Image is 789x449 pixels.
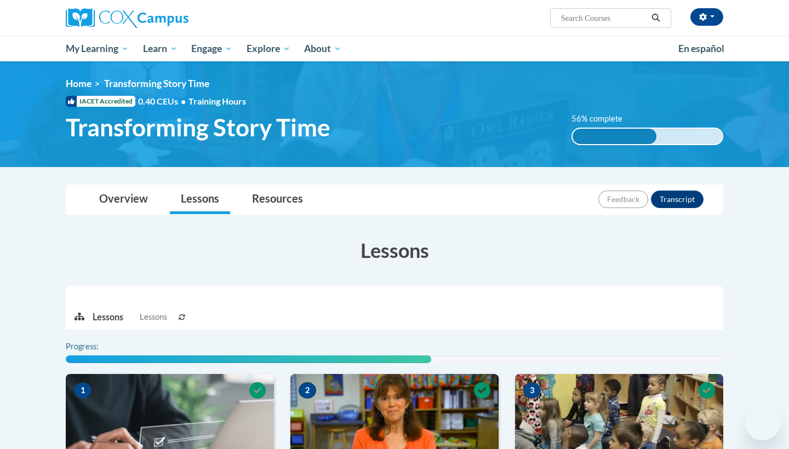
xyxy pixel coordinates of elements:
[299,382,316,399] span: 2
[66,42,129,55] span: My Learning
[678,43,724,54] span: En español
[88,185,159,214] a: Overview
[140,311,167,323] span: Lessons
[247,42,290,55] span: Explore
[93,311,123,323] p: Lessons
[170,185,230,214] a: Lessons
[188,96,246,106] span: Training Hours
[136,36,185,61] a: Learn
[671,37,731,60] a: En español
[523,382,541,399] span: 3
[49,36,740,61] div: Main menu
[184,36,239,61] a: Engage
[191,42,232,55] span: Engage
[66,8,188,28] img: Cox Campus
[598,191,648,208] button: Feedback
[66,96,135,107] span: IACET Accredited
[241,185,314,214] a: Resources
[138,95,188,107] span: 0.40 CEUs
[648,11,664,25] button: Search
[66,341,129,353] label: Progress:
[59,36,136,61] a: My Learning
[181,96,186,106] span: •
[66,237,723,264] h3: Lessons
[745,405,780,440] iframe: Button to launch messaging window
[66,78,92,89] a: Home
[571,113,634,125] label: 56% complete
[104,78,209,89] span: Transforming Story Time
[298,36,349,61] a: About
[66,113,330,142] span: Transforming Story Time
[66,8,274,28] a: Cox Campus
[690,8,723,26] button: Account Settings
[560,11,648,25] input: Search Courses
[143,42,178,55] span: Learn
[651,191,704,208] button: Transcript
[573,129,656,144] div: 56% complete
[304,42,341,55] span: About
[239,36,298,61] a: Explore
[74,382,92,399] span: 1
